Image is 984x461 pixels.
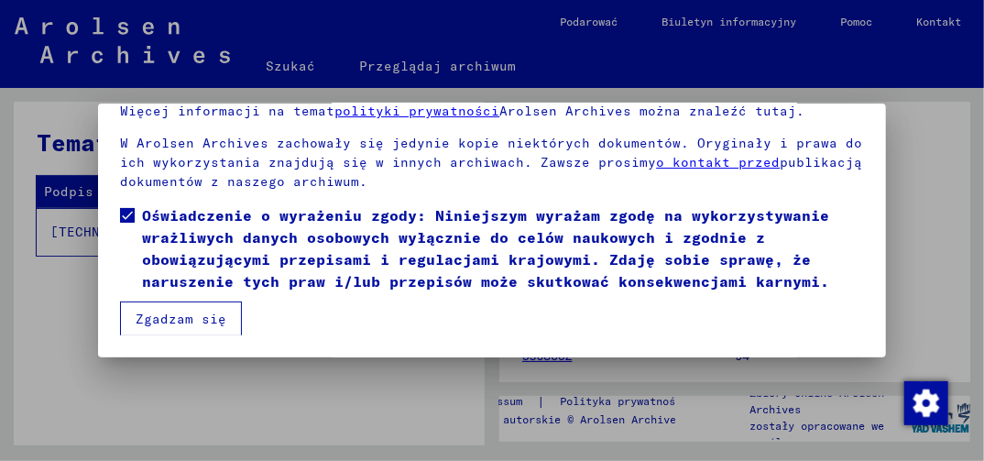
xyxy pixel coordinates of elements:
[903,380,947,424] div: Zmienianie zgody
[656,154,780,170] a: o kontakt przed
[120,134,863,192] p: W Arolsen Archives zachowały się jedynie kopie niektórych dokumentów. Oryginały i prawa do ich wy...
[334,103,499,119] a: polityki prywatności
[904,381,948,425] img: Zmienianie zgody
[120,302,242,336] button: Zgadzam się
[120,102,863,121] p: Więcej informacji na temat Arolsen Archives można znaleźć tutaj.
[142,206,829,291] font: Oświadczenie o wyrażeniu zgody: Niniejszym wyrażam zgodę na wykorzystywanie wrażliwych danych oso...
